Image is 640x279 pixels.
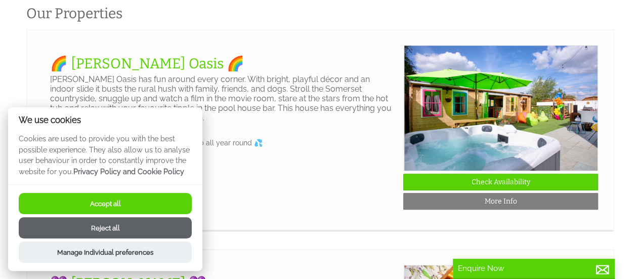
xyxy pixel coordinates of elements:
li: Pool house with bar & snug 🍷 [59,147,395,155]
button: Accept all [19,193,192,214]
li: Outdoor Pool (April - September) & Hot Tub all year round 💦 [59,139,395,147]
a: More Info [403,193,598,210]
h1: Our Properties [26,5,408,22]
a: 🌈 [PERSON_NAME] Oasis 🌈 [50,55,244,72]
li: Children's play area & trampoline 🛝 [59,155,395,163]
p: Cookies are used to provide you with the best possible experience. They also allow us to analyse ... [8,133,202,184]
p: Enquire Now [458,264,610,273]
img: Hot_Tub___Pool_House.original.JPG [404,45,599,171]
li: Sleeps 23 (24 if using sofa bed) 💤 [59,131,395,139]
a: Check Availability [403,174,598,190]
a: Privacy Policy and Cookie Policy [73,167,184,176]
li: Indoor slide & ball pit 🙌🏻 [59,163,395,171]
button: Manage Individual preferences [19,242,192,263]
button: Reject all [19,217,192,238]
p: [PERSON_NAME] Oasis has fun around every corner. With bright, playful décor and an indoor slide i... [50,74,395,123]
h2: We use cookies [8,115,202,125]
